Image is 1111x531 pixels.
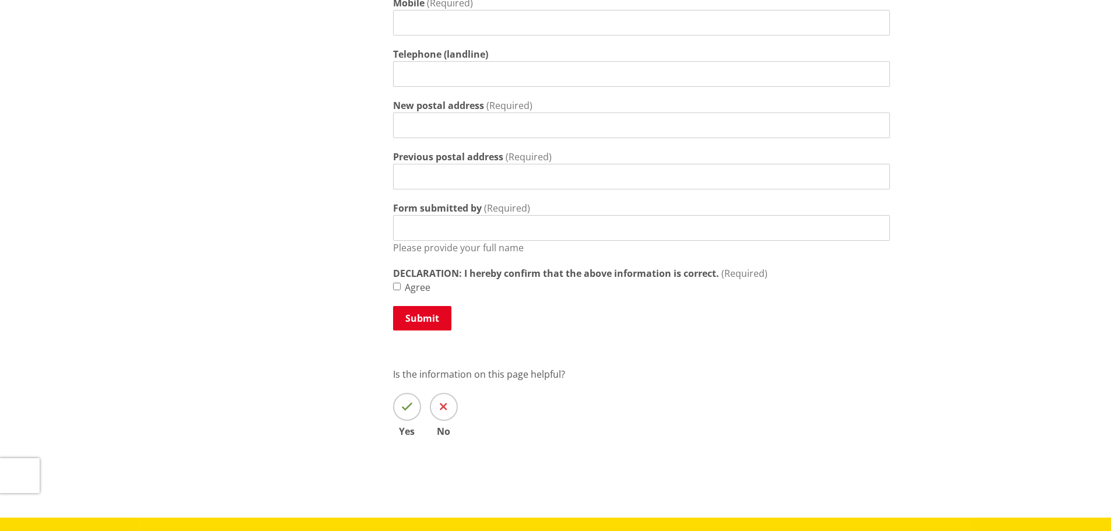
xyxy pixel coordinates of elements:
[721,267,767,280] span: (Required)
[484,202,530,214] span: (Required)
[393,241,890,255] p: Please provide your full name
[1057,482,1099,524] iframe: Messenger Launcher
[393,306,451,330] button: Submit
[393,367,890,381] p: Is the information on this page helpful?
[506,150,552,163] span: (Required)
[393,266,719,280] strong: DECLARATION: I hereby confirm that the above information is correct.
[430,427,458,436] span: No
[393,99,484,112] label: New postal address
[393,47,488,61] label: Telephone (landline)
[393,201,482,215] label: Form submitted by
[393,150,503,164] label: Previous postal address
[405,280,430,294] label: Agree
[486,99,532,112] span: (Required)
[393,427,421,436] span: Yes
